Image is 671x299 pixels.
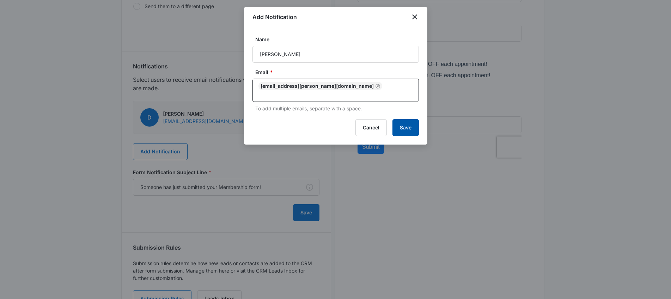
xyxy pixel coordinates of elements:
label: 10 Groom Package - 20% OFF each appointment! [7,269,133,278]
button: close [410,13,419,21]
input: Country [87,144,164,161]
label: 5 Groom Package - 15% OFF each appointment! [7,258,130,267]
label: Name [255,36,422,43]
label: Over 45lbs [7,281,34,289]
input: State [87,123,164,140]
label: Email [255,68,422,76]
h1: Add Notification [252,13,297,21]
div: [EMAIL_ADDRESS][PERSON_NAME][DOMAIN_NAME] [258,82,382,90]
button: Save [392,119,419,136]
button: Remove [375,84,380,89]
p: To add multiple emails, separate with a space. [255,105,419,112]
button: Cancel [355,119,387,136]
